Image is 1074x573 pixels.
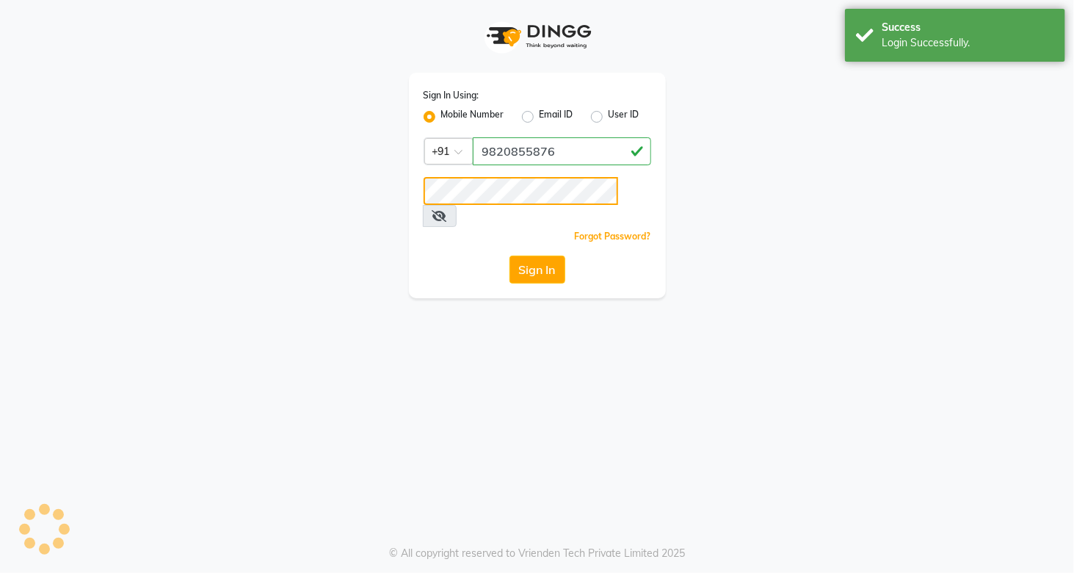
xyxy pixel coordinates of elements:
label: Mobile Number [441,108,504,126]
input: Username [473,137,651,165]
label: Sign In Using: [424,89,479,102]
input: Username [424,177,619,205]
div: Success [882,20,1054,35]
a: Forgot Password? [575,231,651,242]
div: Login Successfully. [882,35,1054,51]
button: Sign In [509,256,565,284]
label: User ID [609,108,639,126]
label: Email ID [540,108,573,126]
img: logo1.svg [479,15,596,58]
